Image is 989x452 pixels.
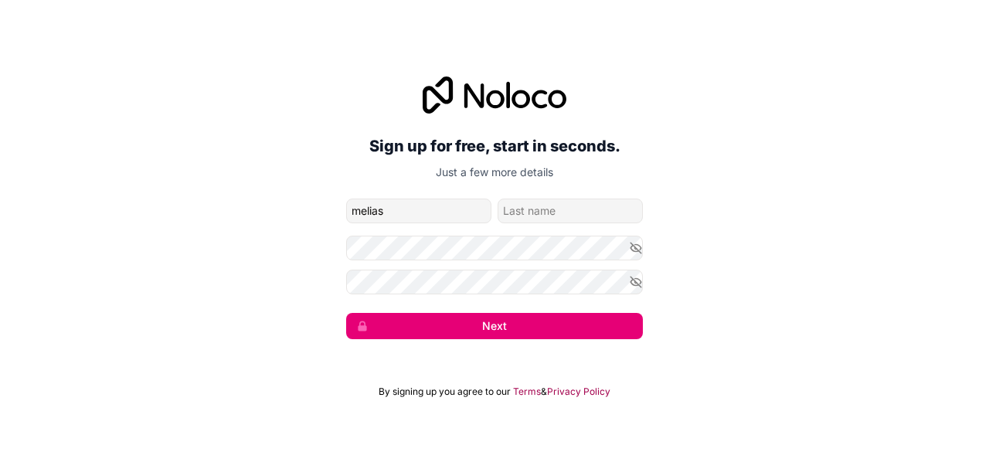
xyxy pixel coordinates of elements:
span: & [541,386,547,398]
h2: Sign up for free, start in seconds. [346,132,643,160]
input: family-name [498,199,643,223]
input: Password [346,236,643,260]
input: given-name [346,199,491,223]
a: Privacy Policy [547,386,610,398]
p: Just a few more details [346,165,643,180]
span: By signing up you agree to our [379,386,511,398]
button: Next [346,313,643,339]
a: Terms [513,386,541,398]
input: Confirm password [346,270,643,294]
